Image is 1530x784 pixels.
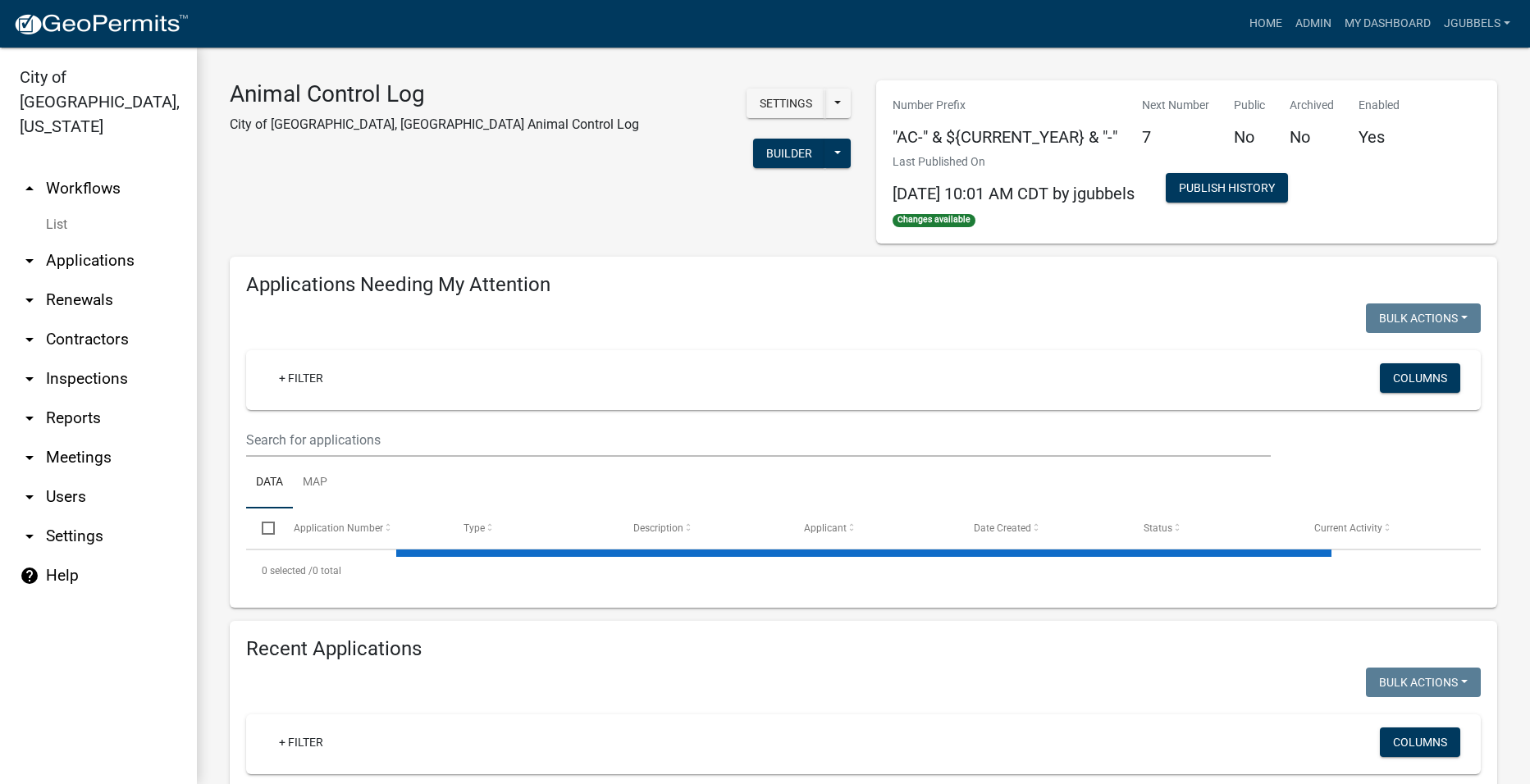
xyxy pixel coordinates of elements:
[804,522,847,534] span: Applicant
[1166,173,1288,203] button: Publish History
[788,508,958,548] datatable-header-cell: Applicant
[1366,303,1481,333] button: Bulk Actions
[20,566,39,586] i: help
[1144,522,1172,534] span: Status
[1142,127,1209,147] h5: 7
[277,508,447,548] datatable-header-cell: Application Number
[893,153,1135,171] p: Last Published On
[20,251,39,271] i: arrow_drop_down
[1299,508,1468,548] datatable-header-cell: Current Activity
[20,369,39,389] i: arrow_drop_down
[753,139,825,168] button: Builder
[1289,8,1338,39] a: Admin
[1359,97,1400,114] p: Enabled
[1437,8,1517,39] a: jgubbels
[20,487,39,507] i: arrow_drop_down
[958,508,1128,548] datatable-header-cell: Date Created
[246,423,1271,457] input: Search for applications
[20,179,39,198] i: arrow_drop_up
[293,457,337,509] a: Map
[448,508,618,548] datatable-header-cell: Type
[1290,127,1334,147] h5: No
[1234,97,1265,114] p: Public
[1166,183,1288,196] wm-modal-confirm: Workflow Publish History
[266,363,336,393] a: + Filter
[294,522,383,534] span: Application Number
[974,522,1031,534] span: Date Created
[1290,97,1334,114] p: Archived
[893,214,976,227] span: Changes available
[893,184,1135,203] span: [DATE] 10:01 AM CDT by jgubbels
[1243,8,1289,39] a: Home
[20,408,39,428] i: arrow_drop_down
[246,457,293,509] a: Data
[893,97,1117,114] p: Number Prefix
[246,273,1481,297] h4: Applications Needing My Attention
[1380,727,1460,757] button: Columns
[1338,8,1437,39] a: My Dashboard
[618,508,788,548] datatable-header-cell: Description
[20,330,39,349] i: arrow_drop_down
[20,448,39,467] i: arrow_drop_down
[266,727,336,757] a: + Filter
[1234,127,1265,147] h5: No
[246,508,277,548] datatable-header-cell: Select
[1366,668,1481,697] button: Bulk Actions
[1142,97,1209,114] p: Next Number
[464,522,485,534] span: Type
[747,89,825,118] button: Settings
[20,526,39,546] i: arrow_drop_down
[1128,508,1298,548] datatable-header-cell: Status
[1314,522,1382,534] span: Current Activity
[633,522,683,534] span: Description
[262,565,313,577] span: 0 selected /
[230,115,639,134] p: City of [GEOGRAPHIC_DATA], [GEOGRAPHIC_DATA] Animal Control Log
[893,127,1117,147] h5: "AC-" & ${CURRENT_YEAR} & "-"
[246,550,1481,591] div: 0 total
[246,637,1481,661] h4: Recent Applications
[1380,363,1460,393] button: Columns
[230,80,639,108] h3: Animal Control Log
[1359,127,1400,147] h5: Yes
[20,290,39,310] i: arrow_drop_down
